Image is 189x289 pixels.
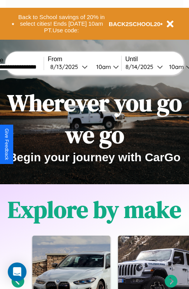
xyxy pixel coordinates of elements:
div: 8 / 14 / 2025 [125,63,157,70]
label: From [48,56,121,63]
div: 10am [92,63,113,70]
h1: Explore by make [8,194,181,226]
div: 10am [165,63,186,70]
button: 10am [90,63,121,71]
button: 8/13/2025 [48,63,90,71]
button: Back to School savings of 20% in select cities! Ends [DATE] 10am PT.Use code: [14,12,109,36]
div: Give Feedback [4,129,9,160]
div: Open Intercom Messenger [8,263,26,281]
b: BACK2SCHOOL20 [109,21,161,27]
div: 8 / 13 / 2025 [50,63,82,70]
